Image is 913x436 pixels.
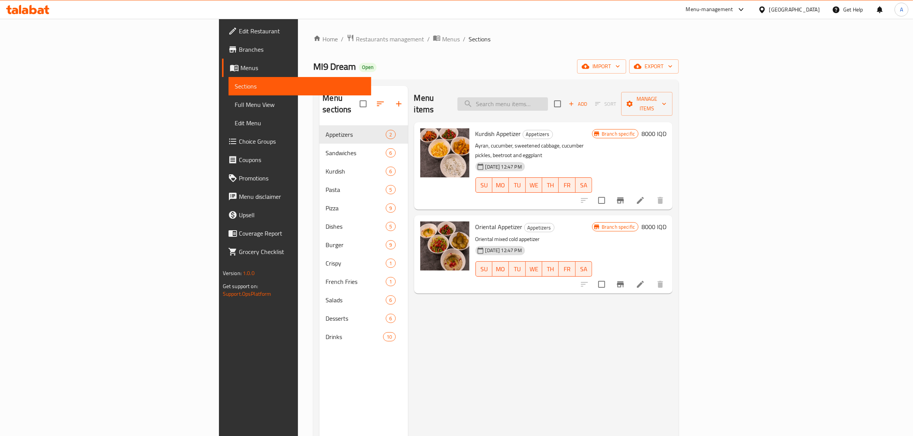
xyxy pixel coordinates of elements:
[635,62,673,71] span: export
[599,223,638,231] span: Branch specific
[235,82,365,91] span: Sections
[319,144,408,162] div: Sandwiches6
[326,148,386,157] span: Sandwiches
[239,137,365,146] span: Choice Groups
[475,141,592,160] p: Ayran, cucumber, sweetened cabbage, cucumber pickles, beetroot and eggplant
[594,276,610,292] span: Select to update
[319,328,408,346] div: Drinks10
[386,149,395,157] span: 6
[326,203,386,213] span: Pizza
[512,180,522,191] span: TU
[319,236,408,254] div: Burger9
[900,5,903,14] span: A
[386,278,395,285] span: 1
[319,180,408,199] div: Pasta5
[642,221,666,232] h6: 8000 IQD
[319,272,408,291] div: French Fries1
[326,185,386,194] span: Pasta
[627,94,666,113] span: Manage items
[386,223,395,230] span: 5
[386,205,395,212] span: 9
[386,131,395,138] span: 2
[512,264,522,275] span: TU
[611,275,630,293] button: Branch-specific-item
[222,132,372,151] a: Choice Groups
[433,34,460,44] a: Menus
[495,180,506,191] span: MO
[492,177,509,193] button: MO
[529,180,539,191] span: WE
[559,177,575,193] button: FR
[427,34,430,44] li: /
[319,254,408,272] div: Crispy1
[371,95,390,113] span: Sort sections
[326,259,386,268] span: Crispy
[239,26,365,36] span: Edit Restaurant
[356,34,424,44] span: Restaurants management
[542,261,559,277] button: TH
[326,277,386,286] div: French Fries
[355,96,371,112] span: Select all sections
[222,206,372,224] a: Upsell
[326,130,386,139] div: Appetizers
[319,125,408,144] div: Appetizers2
[420,128,469,177] img: Kurdish Appetizer
[223,281,258,291] span: Get support on:
[386,186,395,193] span: 5
[386,168,395,175] span: 6
[525,223,554,232] span: Appetizers
[319,199,408,217] div: Pizza9
[383,332,395,341] div: items
[326,222,386,231] span: Dishes
[222,151,372,169] a: Coupons
[386,185,395,194] div: items
[222,187,372,206] a: Menu disclaimer
[545,180,556,191] span: TH
[235,100,365,109] span: Full Menu View
[347,34,424,44] a: Restaurants management
[599,130,638,138] span: Branch specific
[442,34,460,44] span: Menus
[326,314,386,323] span: Desserts
[475,221,523,233] span: Oriental Appetizer
[386,241,395,249] span: 9
[239,247,365,256] span: Grocery Checklist
[326,295,386,305] span: Salads
[475,177,492,193] button: SU
[568,100,588,108] span: Add
[383,333,395,341] span: 10
[223,289,271,299] a: Support.OpsPlatform
[482,163,525,170] span: [DATE] 12:47 PM
[576,177,592,193] button: SA
[222,243,372,261] a: Grocery Checklist
[235,118,365,128] span: Edit Menu
[636,280,645,289] a: Edit menu item
[651,191,670,210] button: delete
[549,96,566,112] span: Select section
[223,268,242,278] span: Version:
[386,314,395,323] div: items
[636,196,645,205] a: Edit menu item
[769,5,820,14] div: [GEOGRAPHIC_DATA]
[326,167,386,176] div: Kurdish
[529,264,539,275] span: WE
[386,260,395,267] span: 1
[651,275,670,293] button: delete
[686,5,733,14] div: Menu-management
[562,180,572,191] span: FR
[469,34,490,44] span: Sections
[523,130,553,139] div: Appetizers
[509,177,525,193] button: TU
[319,217,408,236] div: Dishes5
[326,240,386,249] span: Burger
[590,98,621,110] span: Select section first
[386,222,395,231] div: items
[642,128,666,139] h6: 8000 IQD
[420,221,469,270] img: Oriental Appetizer
[239,174,365,183] span: Promotions
[243,268,255,278] span: 1.0.0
